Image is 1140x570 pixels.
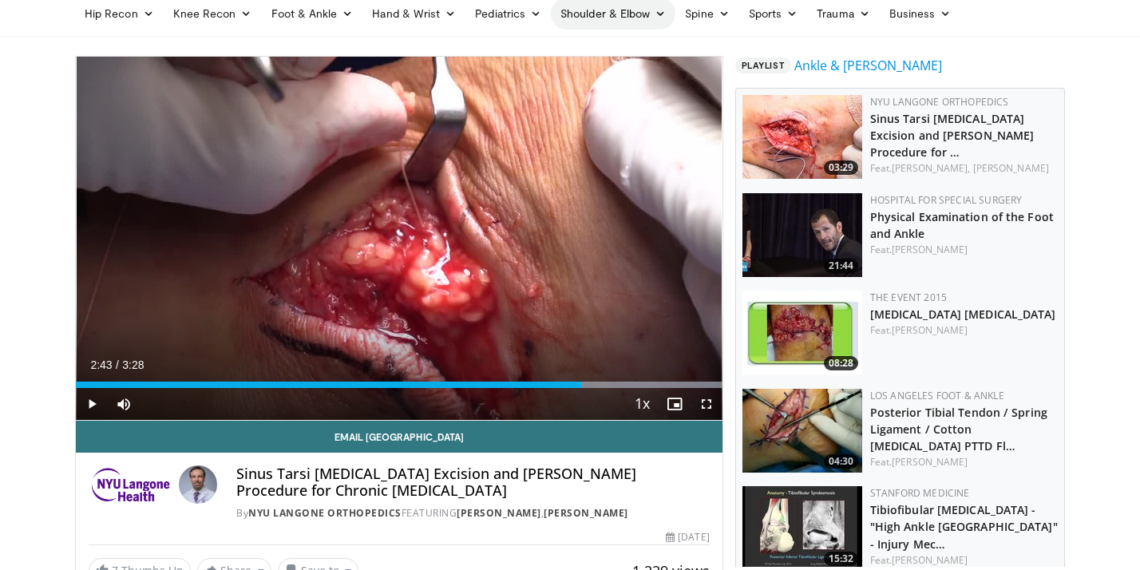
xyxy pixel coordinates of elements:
a: Hospital for Special Surgery [870,193,1023,207]
a: [PERSON_NAME] [973,161,1049,175]
a: 15:32 [742,486,862,570]
a: [PERSON_NAME] [892,243,968,256]
div: [DATE] [666,530,709,544]
a: [MEDICAL_DATA] [MEDICAL_DATA] [870,307,1056,322]
a: Sinus Tarsi [MEDICAL_DATA] Excision and [PERSON_NAME] Procedure for … [870,111,1035,160]
a: Tibiofibular [MEDICAL_DATA] - "High Ankle [GEOGRAPHIC_DATA]" - Injury Mec… [870,502,1058,551]
a: [PERSON_NAME] [892,553,968,567]
span: 03:29 [824,160,858,175]
span: 21:44 [824,259,858,273]
span: 2:43 [90,358,112,371]
button: Mute [108,388,140,420]
a: 08:28 [742,291,862,374]
a: 04:30 [742,389,862,473]
span: 04:30 [824,454,858,469]
a: [PERSON_NAME] [892,323,968,337]
img: ba9e75b8-bdc7-4618-ba2d-699e17461b62.150x105_q85_crop-smart_upscale.jpg [742,193,862,277]
a: [PERSON_NAME] [892,455,968,469]
a: Posterior Tibial Tendon / Spring Ligament / Cotton [MEDICAL_DATA] PTTD Fl… [870,405,1047,453]
img: 7de6c84d-1c59-4dae-9a12-cf14dbb5e085.150x105_q85_crop-smart_upscale.jpg [742,486,862,570]
div: Feat. [870,323,1058,338]
div: Progress Bar [76,382,722,388]
div: By FEATURING , [236,506,709,521]
h4: Sinus Tarsi [MEDICAL_DATA] Excision and [PERSON_NAME] Procedure for Chronic [MEDICAL_DATA] [236,465,709,500]
a: 03:29 [742,95,862,179]
a: [PERSON_NAME] [457,506,541,520]
a: 21:44 [742,193,862,277]
a: NYU Langone Orthopedics [870,95,1009,109]
video-js: Video Player [76,57,722,421]
a: Ankle & [PERSON_NAME] [794,56,942,75]
a: Los Angeles Foot & Ankle [870,389,1004,402]
span: 08:28 [824,356,858,370]
a: Email [GEOGRAPHIC_DATA] [76,421,722,453]
img: 31d347b7-8cdb-4553-8407-4692467e4576.150x105_q85_crop-smart_upscale.jpg [742,389,862,473]
a: [PERSON_NAME] [544,506,628,520]
img: 3d35aef9-c466-4616-a144-539138bf3568.jpg.150x105_q85_crop-smart_upscale.jpg [742,95,862,179]
span: 3:28 [122,358,144,371]
div: Feat. [870,553,1058,568]
button: Enable picture-in-picture mode [659,388,691,420]
span: / [116,358,119,371]
img: NYU Langone Orthopedics [89,465,172,504]
a: [PERSON_NAME], [892,161,970,175]
div: Feat. [870,243,1058,257]
a: NYU Langone Orthopedics [248,506,402,520]
button: Fullscreen [691,388,722,420]
button: Playback Rate [627,388,659,420]
a: Physical Examination of the Foot and Ankle [870,209,1054,241]
a: Stanford Medicine [870,486,970,500]
img: Avatar [179,465,217,504]
a: The Event 2015 [870,291,947,304]
img: e8d3801a-e99a-4985-8da5-44f59ac0bcb2.150x105_q85_crop-smart_upscale.jpg [742,291,862,374]
div: Feat. [870,455,1058,469]
span: 15:32 [824,552,858,566]
span: Playlist [735,57,791,73]
div: Feat. [870,161,1058,176]
button: Play [76,388,108,420]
